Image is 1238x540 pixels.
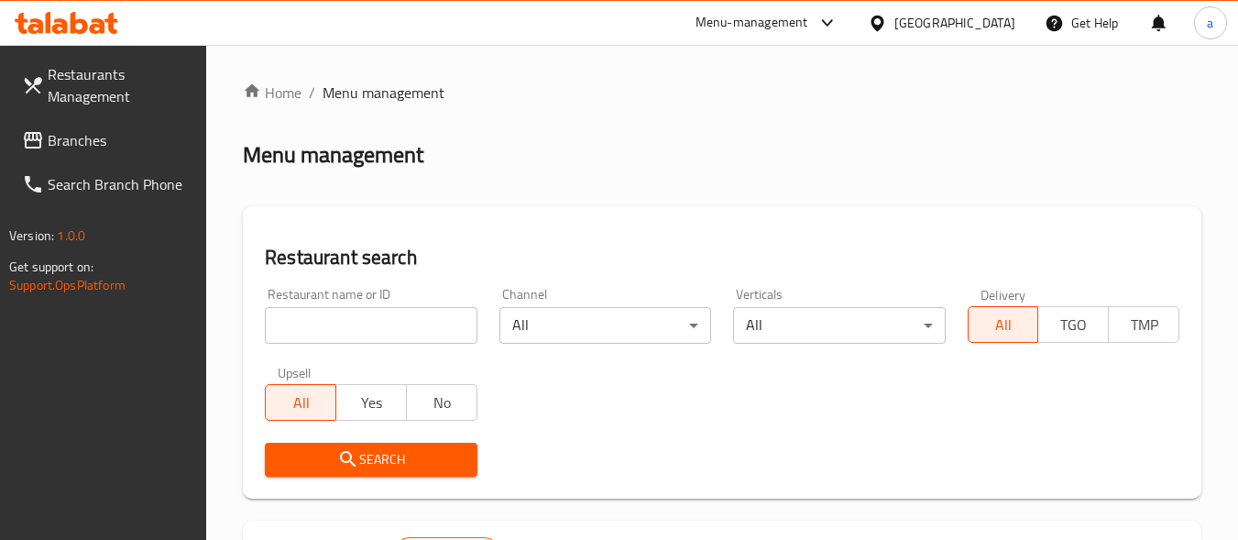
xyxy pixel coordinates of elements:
span: a [1207,13,1213,33]
span: Branches [48,129,192,151]
button: No [406,384,477,421]
button: All [968,306,1039,343]
div: All [499,307,711,344]
span: No [414,390,470,416]
span: Version: [9,224,54,248]
li: / [309,82,315,104]
div: All [733,307,945,344]
span: TMP [1116,312,1172,338]
nav: breadcrumb [243,82,1201,104]
span: Search Branch Phone [48,173,192,195]
button: TGO [1037,306,1109,343]
span: Menu management [323,82,444,104]
a: Home [243,82,301,104]
a: Search Branch Phone [7,162,207,206]
span: All [976,312,1032,338]
button: Search [265,443,477,477]
span: TGO [1046,312,1101,338]
span: Restaurants Management [48,63,192,107]
button: TMP [1108,306,1179,343]
label: Delivery [981,288,1026,301]
a: Branches [7,118,207,162]
h2: Menu management [243,140,423,170]
span: 1.0.0 [57,224,85,248]
button: Yes [335,384,407,421]
h2: Restaurant search [265,244,1179,271]
button: All [265,384,336,421]
label: Upsell [278,366,312,379]
span: Yes [344,390,400,416]
a: Support.OpsPlatform [9,273,126,297]
span: Get support on: [9,255,93,279]
input: Search for restaurant name or ID.. [265,307,477,344]
span: Search [279,448,462,471]
div: Menu-management [696,12,808,34]
a: Restaurants Management [7,52,207,118]
div: [GEOGRAPHIC_DATA] [894,13,1015,33]
span: All [273,390,329,416]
